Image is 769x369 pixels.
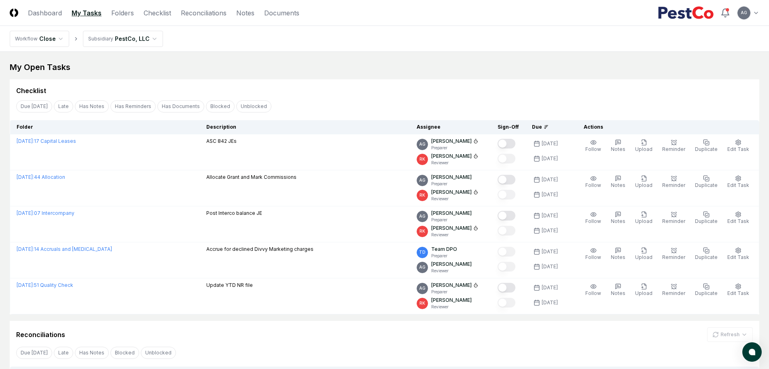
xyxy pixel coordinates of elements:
[737,6,751,20] button: AG
[419,285,426,291] span: AG
[431,304,472,310] p: Reviewer
[17,246,34,252] span: [DATE] :
[206,246,314,253] p: Accrue for declined Divvy Marketing charges
[542,176,558,183] div: [DATE]
[431,268,472,274] p: Reviewer
[584,174,603,191] button: Follow
[635,182,652,188] span: Upload
[17,138,34,144] span: [DATE] :
[661,138,687,155] button: Reminder
[726,138,751,155] button: Edit Task
[419,192,425,198] span: RK
[542,155,558,162] div: [DATE]
[633,138,654,155] button: Upload
[17,174,34,180] span: [DATE] :
[662,218,685,224] span: Reminder
[585,254,601,260] span: Follow
[17,210,74,216] a: [DATE]:07 Intercompany
[498,190,515,199] button: Mark complete
[609,282,627,299] button: Notes
[498,175,515,184] button: Mark complete
[10,120,200,134] th: Folder
[419,249,426,255] span: TD
[10,61,759,73] div: My Open Tasks
[611,254,625,260] span: Notes
[16,330,65,339] div: Reconciliations
[727,218,749,224] span: Edit Task
[635,146,652,152] span: Upload
[28,8,62,18] a: Dashboard
[431,138,472,145] p: [PERSON_NAME]
[17,210,34,216] span: [DATE] :
[695,290,718,296] span: Duplicate
[633,282,654,299] button: Upload
[542,191,558,198] div: [DATE]
[633,210,654,227] button: Upload
[726,246,751,263] button: Edit Task
[16,347,52,359] button: Due Today
[498,298,515,307] button: Mark complete
[144,8,171,18] a: Checklist
[727,254,749,260] span: Edit Task
[157,100,204,112] button: Has Documents
[206,174,297,181] p: Allocate Grant and Mark Commissions
[17,138,76,144] a: [DATE]:17 Capital Leases
[584,246,603,263] button: Follow
[693,174,719,191] button: Duplicate
[585,182,601,188] span: Follow
[431,282,472,289] p: [PERSON_NAME]
[419,300,425,306] span: RK
[17,282,73,288] a: [DATE]:51 Quality Check
[431,253,457,259] p: Preparer
[491,120,525,134] th: Sign-Off
[542,263,558,270] div: [DATE]
[584,138,603,155] button: Follow
[110,347,139,359] button: Blocked
[419,141,426,147] span: AG
[635,254,652,260] span: Upload
[431,232,478,238] p: Reviewer
[609,210,627,227] button: Notes
[662,146,685,152] span: Reminder
[75,347,109,359] button: Has Notes
[532,123,564,131] div: Due
[419,264,426,270] span: AG
[498,247,515,257] button: Mark complete
[498,154,515,163] button: Mark complete
[498,211,515,221] button: Mark complete
[431,246,457,253] p: Team DPO
[498,262,515,271] button: Mark complete
[431,225,472,232] p: [PERSON_NAME]
[727,146,749,152] span: Edit Task
[662,182,685,188] span: Reminder
[419,228,425,234] span: RK
[693,246,719,263] button: Duplicate
[54,347,73,359] button: Late
[431,210,472,217] p: [PERSON_NAME]
[110,100,156,112] button: Has Reminders
[635,290,652,296] span: Upload
[17,174,65,180] a: [DATE]:44 Allocation
[742,342,762,362] button: atlas-launcher
[633,246,654,263] button: Upload
[661,174,687,191] button: Reminder
[54,100,73,112] button: Late
[726,174,751,191] button: Edit Task
[726,282,751,299] button: Edit Task
[726,210,751,227] button: Edit Task
[542,212,558,219] div: [DATE]
[431,189,472,196] p: [PERSON_NAME]
[611,290,625,296] span: Notes
[10,31,163,47] nav: breadcrumb
[17,246,112,252] a: [DATE]:14 Accruals and [MEDICAL_DATA]
[200,120,410,134] th: Description
[635,218,652,224] span: Upload
[431,297,472,304] p: [PERSON_NAME]
[181,8,227,18] a: Reconciliations
[695,146,718,152] span: Duplicate
[585,290,601,296] span: Follow
[609,138,627,155] button: Notes
[419,156,425,162] span: RK
[431,153,472,160] p: [PERSON_NAME]
[111,8,134,18] a: Folders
